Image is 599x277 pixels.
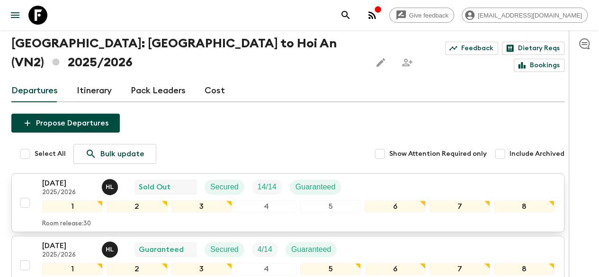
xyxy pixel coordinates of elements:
p: Room release: 30 [42,220,91,228]
p: H L [106,183,114,191]
span: Hoang Le Ngoc [102,182,120,189]
p: Secured [210,244,239,255]
div: 4 [236,200,296,213]
a: Bookings [514,59,564,72]
div: 5 [300,200,361,213]
div: 3 [171,200,232,213]
button: Propose Departures [11,114,120,133]
div: 1 [42,200,103,213]
div: 7 [429,200,490,213]
a: Bulk update [73,144,156,164]
a: Dietary Reqs [502,42,564,55]
div: 2 [107,263,167,275]
div: 8 [494,263,554,275]
span: Share this itinerary [398,53,417,72]
div: [EMAIL_ADDRESS][DOMAIN_NAME] [462,8,588,23]
p: Guaranteed [295,181,336,193]
p: Guaranteed [139,244,184,255]
button: [DATE]2025/2026Hoang Le NgocSold OutSecuredTrip FillGuaranteed12345678Room release:30 [11,173,564,232]
a: Departures [11,80,58,102]
span: Hoang Le Ngoc [102,244,120,252]
div: 5 [300,263,361,275]
div: 8 [494,200,554,213]
div: 1 [42,263,103,275]
p: Bulk update [100,148,144,160]
div: 4 [236,263,296,275]
span: [EMAIL_ADDRESS][DOMAIN_NAME] [473,12,587,19]
a: Feedback [445,42,498,55]
span: Select All [35,149,66,159]
div: Secured [205,179,244,195]
p: Sold Out [139,181,170,193]
span: Give feedback [404,12,454,19]
div: 2 [107,200,167,213]
div: 6 [365,263,425,275]
p: [DATE] [42,178,94,189]
p: 2025/2026 [42,189,94,197]
div: Trip Fill [252,242,278,257]
h1: [GEOGRAPHIC_DATA]: [GEOGRAPHIC_DATA] to Hoi An (VN2) 2025/2026 [11,34,364,72]
p: 4 / 14 [258,244,272,255]
a: Give feedback [389,8,454,23]
span: Include Archived [510,149,564,159]
p: 14 / 14 [258,181,277,193]
div: Secured [205,242,244,257]
button: menu [6,6,25,25]
div: 6 [365,200,425,213]
p: Guaranteed [291,244,331,255]
div: 7 [429,263,490,275]
div: Trip Fill [252,179,282,195]
span: Show Attention Required only [389,149,487,159]
p: [DATE] [42,240,94,251]
button: Edit this itinerary [371,53,390,72]
button: HL [102,179,120,195]
p: H L [106,246,114,253]
p: 2025/2026 [42,251,94,259]
a: Pack Leaders [131,80,186,102]
p: Secured [210,181,239,193]
a: Itinerary [77,80,112,102]
a: Cost [205,80,225,102]
button: search adventures [336,6,355,25]
div: 3 [171,263,232,275]
button: HL [102,241,120,258]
